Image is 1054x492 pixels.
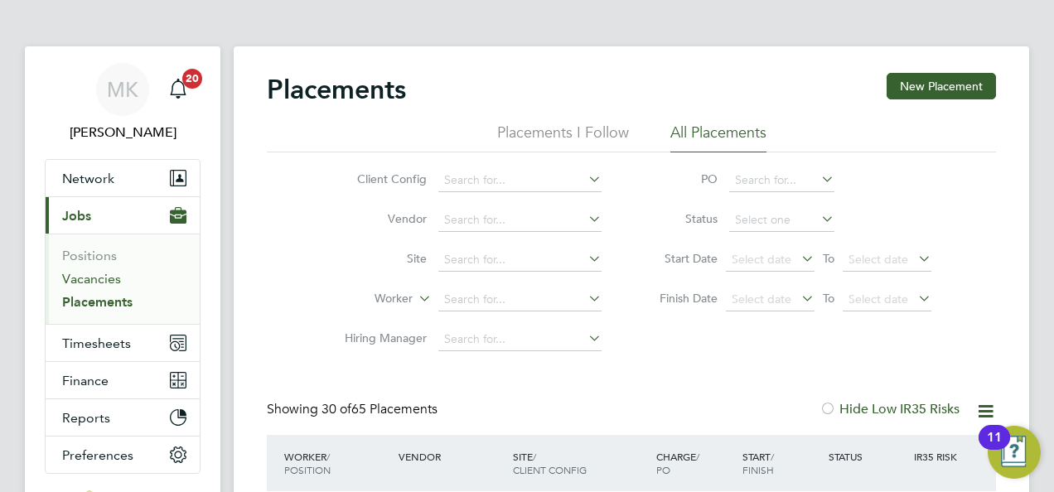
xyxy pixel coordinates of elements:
[62,248,117,263] a: Positions
[46,160,200,196] button: Network
[818,248,839,269] span: To
[643,251,718,266] label: Start Date
[317,291,413,307] label: Worker
[182,69,202,89] span: 20
[987,437,1002,459] div: 11
[46,325,200,361] button: Timesheets
[729,169,834,192] input: Search for...
[62,410,110,426] span: Reports
[497,123,629,152] li: Placements I Follow
[656,450,699,476] span: / PO
[62,447,133,463] span: Preferences
[394,441,509,471] div: Vendor
[162,63,195,116] a: 20
[849,292,908,306] span: Select date
[322,401,351,417] span: 30 of
[849,252,908,267] span: Select date
[643,211,718,226] label: Status
[46,437,200,473] button: Preferences
[910,441,967,471] div: IR35 Risk
[331,211,427,226] label: Vendor
[62,294,133,310] a: Placements
[643,291,718,306] label: Finish Date
[62,171,114,186] span: Network
[438,209,602,232] input: Search for...
[438,169,602,192] input: Search for...
[824,441,911,471] div: Status
[438,288,602,311] input: Search for...
[729,209,834,232] input: Select one
[887,73,996,99] button: New Placement
[331,330,427,345] label: Hiring Manager
[438,328,602,351] input: Search for...
[738,441,824,485] div: Start
[742,450,774,476] span: / Finish
[322,401,438,417] span: 65 Placements
[62,271,121,287] a: Vacancies
[331,171,427,186] label: Client Config
[643,171,718,186] label: PO
[438,248,602,272] input: Search for...
[46,197,200,234] button: Jobs
[732,252,791,267] span: Select date
[513,450,587,476] span: / Client Config
[284,450,331,476] span: / Position
[732,292,791,306] span: Select date
[107,79,138,100] span: MK
[62,208,91,224] span: Jobs
[46,399,200,436] button: Reports
[46,362,200,398] button: Finance
[988,426,1041,479] button: Open Resource Center, 11 new notifications
[331,251,427,266] label: Site
[45,123,201,142] span: Megan Knowles
[62,335,131,351] span: Timesheets
[818,287,839,309] span: To
[45,63,201,142] a: MK[PERSON_NAME]
[509,441,652,485] div: Site
[46,234,200,324] div: Jobs
[652,441,738,485] div: Charge
[267,73,406,106] h2: Placements
[62,373,109,388] span: Finance
[267,401,441,418] div: Showing
[820,401,960,417] label: Hide Low IR35 Risks
[670,123,766,152] li: All Placements
[280,441,394,485] div: Worker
